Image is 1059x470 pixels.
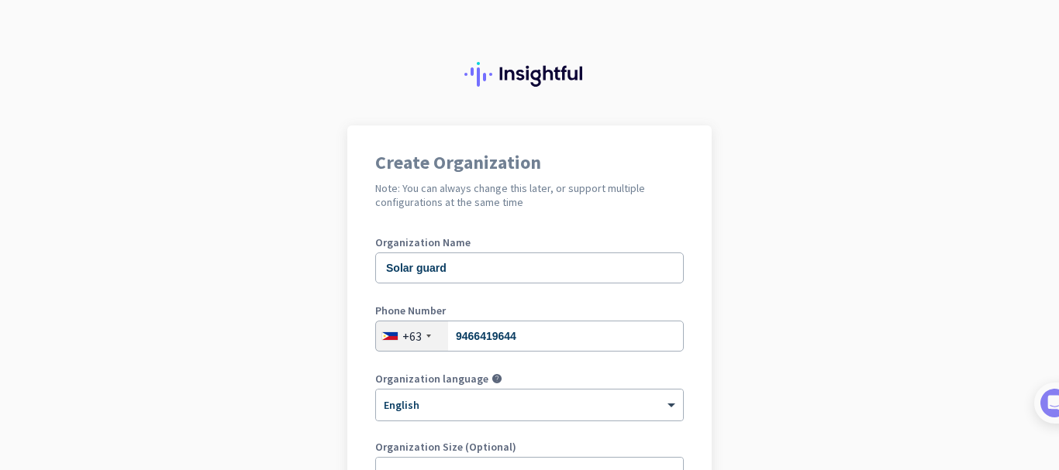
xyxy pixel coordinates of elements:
[375,153,684,172] h1: Create Organization
[375,321,684,352] input: 2 3234 5678
[375,237,684,248] label: Organization Name
[464,62,595,87] img: Insightful
[375,181,684,209] h2: Note: You can always change this later, or support multiple configurations at the same time
[492,373,502,384] i: help
[375,373,488,384] label: Organization language
[402,328,422,344] div: +63
[375,305,684,316] label: Phone Number
[375,252,684,283] input: What is the name of your organization?
[375,441,684,452] label: Organization Size (Optional)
